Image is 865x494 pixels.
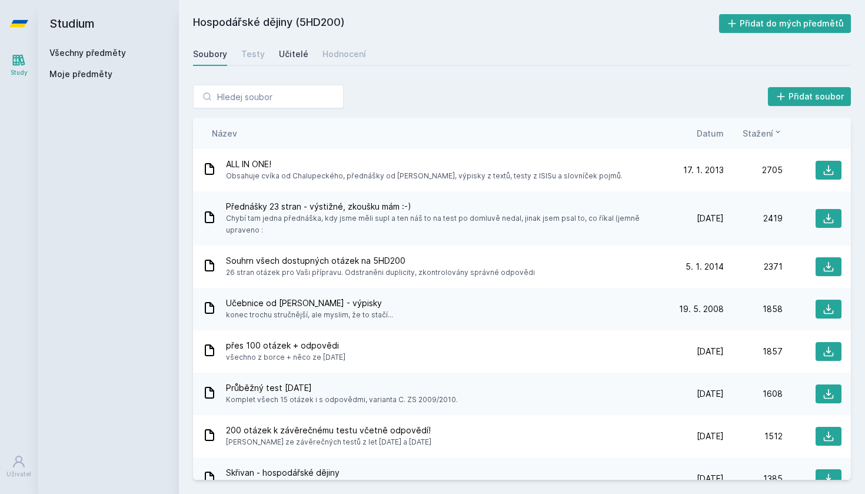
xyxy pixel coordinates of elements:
[226,467,340,479] span: Skřivan - hospodářské dějiny
[679,303,724,315] span: 19. 5. 2008
[49,68,112,80] span: Moje předměty
[724,346,783,357] div: 1857
[6,470,31,479] div: Uživatel
[212,127,237,140] button: Název
[743,127,783,140] button: Stažení
[193,48,227,60] div: Soubory
[226,255,535,267] span: Souhrn všech dostupných otázek na 5HD200
[683,164,724,176] span: 17. 1. 2013
[724,303,783,315] div: 1858
[49,48,126,58] a: Všechny předměty
[226,425,431,436] span: 200 otázek k závěrečnému testu včetně odpovědí!
[697,430,724,442] span: [DATE]
[724,164,783,176] div: 2705
[226,394,458,406] span: Komplet všech 15 otázek i s odpovědmi, varianta C. ZS 2009/2010.
[724,430,783,442] div: 1512
[768,87,851,106] button: Přidat soubor
[226,267,535,279] span: 26 stran otázek pro Vaši přípravu. Odstraněni duplicity, zkontrolovány správné odpovědi
[226,170,623,182] span: Obsahuje cvíka od Chalupeckého, přednášky od [PERSON_NAME], výpisky z textů, testy z ISISu a slov...
[697,473,724,485] span: [DATE]
[226,382,458,394] span: Průběžný test [DATE]
[322,42,366,66] a: Hodnocení
[193,14,719,33] h2: Hospodářské dějiny (5HD200)
[724,473,783,485] div: 1385
[2,47,35,83] a: Study
[697,213,724,224] span: [DATE]
[686,261,724,273] span: 5. 1. 2014
[322,48,366,60] div: Hodnocení
[719,14,851,33] button: Přidat do mých předmětů
[697,388,724,400] span: [DATE]
[279,48,308,60] div: Učitelé
[241,48,265,60] div: Testy
[226,309,393,321] span: konec trochu stručnější, ale myslim, že to stačí...
[193,42,227,66] a: Soubory
[11,68,28,77] div: Study
[241,42,265,66] a: Testy
[226,352,345,363] span: všechno z borce + něco ze [DATE]
[279,42,308,66] a: Učitelé
[724,213,783,224] div: 2419
[697,127,724,140] button: Datum
[724,388,783,400] div: 1608
[226,479,340,490] span: všechny přednášky od Skřivana
[226,201,660,213] span: Přednášky 23 stran - výstižné, zkoušku mám :-)
[226,340,345,352] span: přes 100 otázek + odpovědi
[226,213,660,236] span: Chybí tam jedna přednáška, kdy jsme měli supl a ten náš to na test po domluvě nedal, jinak jsem p...
[226,158,623,170] span: ALL IN ONE!
[724,261,783,273] div: 2371
[226,297,393,309] span: Učebnice od [PERSON_NAME] - výpisky
[697,346,724,357] span: [DATE]
[193,85,344,108] input: Hledej soubor
[2,449,35,485] a: Uživatel
[743,127,773,140] span: Stažení
[226,436,431,448] span: [PERSON_NAME] ze závěrečných testů z let [DATE] a [DATE]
